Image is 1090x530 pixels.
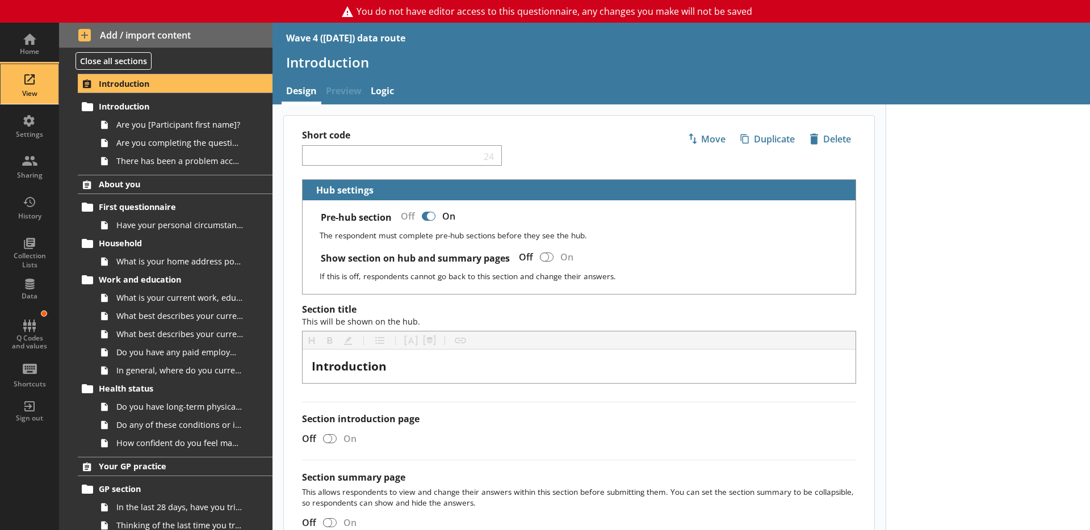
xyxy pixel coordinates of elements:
a: Work and education [78,271,272,289]
button: Add / import content [59,23,272,48]
span: Are you [Participant first name]? [116,119,243,130]
span: Introduction [312,358,387,374]
span: GP section [99,483,238,494]
a: How confident do you feel managing your long-term conditions or illnesses? [95,434,272,452]
span: Your GP practice [99,461,238,472]
div: Sharing [10,171,49,180]
div: On [339,432,366,445]
span: Delete [805,130,856,148]
div: Q Codes and values [10,334,49,351]
a: In the last 28 days, have you tried to contact your GP practice for yourself or someone else in y... [95,498,272,516]
a: Have your personal circumstances changed since you last completed this questionnaire? [95,216,272,234]
div: [object Object] [312,359,846,374]
label: Pre-hub section [321,212,392,224]
a: There has been a problem accessing the survey [95,152,272,170]
span: Do you have any paid employment in addition to this, or as part of an apprenticeship? [116,347,243,357]
span: Introduction [99,101,238,112]
a: In general, where do you currently work? [95,361,272,380]
label: Short code [302,129,579,141]
a: Are you [Participant first name]? [95,116,272,134]
span: Preview [321,80,366,104]
li: First questionnaireHave your personal circumstances changed since you last completed this questio... [83,198,272,234]
span: Do you have long-term physical or mental health conditions or illnesses lasting or expected to la... [116,401,243,412]
h1: Introduction [286,53,1076,71]
div: Data [10,292,49,301]
p: This allows respondents to view and change their answers within this section before submitting th... [302,486,856,508]
span: Household [99,238,238,249]
li: About youFirst questionnaireHave your personal circumstances changed since you last completed thi... [59,175,272,452]
a: What is your home address postcode? [95,253,272,271]
span: Add / import content [78,29,254,41]
li: IntroductionAre you [Participant first name]?Are you completing the questions on behalf of [Parti... [83,98,272,170]
a: Introduction [78,98,272,116]
a: Introduction [78,74,272,93]
span: What is your home address postcode? [116,256,243,267]
li: Work and educationWhat is your current work, education or other status? That is where you spend m... [83,271,272,380]
label: Show section on hub and summary pages [321,253,510,264]
div: On [438,207,464,226]
button: Hub settings [307,180,376,200]
span: About you [99,179,238,190]
button: Move [682,129,731,149]
div: Off [392,207,420,226]
div: History [10,212,49,221]
a: Do any of these conditions or illnesses reduce your ability to carry out day-to-day activities? [95,416,272,434]
span: What best describes your current situation? [116,329,243,339]
a: Health status [78,380,272,398]
div: Settings [10,130,49,139]
a: What best describes your current situation? [95,307,272,325]
p: If this is off, respondents cannot go back to this section and change their answers. [320,271,846,281]
button: Duplicate [735,129,800,149]
span: This will be shown on the hub. [302,316,420,327]
li: IntroductionIntroductionAre you [Participant first name]?Are you completing the questions on beha... [59,74,272,170]
span: Health status [99,383,238,394]
span: First questionnaire [99,201,238,212]
a: What is your current work, education or other status? That is where you spend most of your time, ... [95,289,272,307]
a: Your GP practice [78,457,272,476]
span: Work and education [99,274,238,285]
a: Logic [366,80,399,104]
div: View [10,89,49,98]
span: Introduction [99,78,238,89]
button: Delete [804,129,856,149]
span: How confident do you feel managing your long-term conditions or illnesses? [116,438,243,448]
span: What best describes your current situation? [116,310,243,321]
div: Off [293,432,321,445]
div: Collection Lists [10,251,49,269]
label: Section summary page [302,471,405,483]
div: Home [10,47,49,56]
div: Wave 4 ([DATE]) data route [286,32,405,44]
a: Design [282,80,321,104]
span: 24 [481,150,497,161]
span: There has been a problem accessing the survey [116,155,243,166]
div: Off [510,247,538,267]
button: Close all sections [76,52,152,70]
li: Health statusDo you have long-term physical or mental health conditions or illnesses lasting or e... [83,380,272,452]
span: Do any of these conditions or illnesses reduce your ability to carry out day-to-day activities? [116,419,243,430]
p: The respondent must complete pre-hub sections before they see the hub. [320,230,846,241]
a: Household [78,234,272,253]
a: What best describes your current situation? [95,325,272,343]
a: Do you have long-term physical or mental health conditions or illnesses lasting or expected to la... [95,398,272,416]
a: Do you have any paid employment in addition to this, or as part of an apprenticeship? [95,343,272,361]
span: Have your personal circumstances changed since you last completed this questionnaire? [116,220,243,230]
span: Are you completing the questions on behalf of [Participant first name]? [116,137,243,148]
span: In the last 28 days, have you tried to contact your GP practice for yourself or someone else in y... [116,502,243,512]
div: Shortcuts [10,380,49,389]
span: What is your current work, education or other status? That is where you spend most of your time, ... [116,292,243,303]
div: On [556,247,582,267]
label: Section introduction page [302,413,856,425]
div: On [339,516,366,529]
a: About you [78,175,272,194]
a: Are you completing the questions on behalf of [Participant first name]? [95,134,272,152]
a: First questionnaire [78,198,272,216]
span: Section title [302,303,420,327]
a: GP section [78,480,272,498]
li: HouseholdWhat is your home address postcode? [83,234,272,271]
div: Off [293,516,321,529]
span: Duplicate [736,130,799,148]
div: Sign out [10,414,49,423]
span: Move [683,130,730,148]
span: In general, where do you currently work? [116,365,243,376]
